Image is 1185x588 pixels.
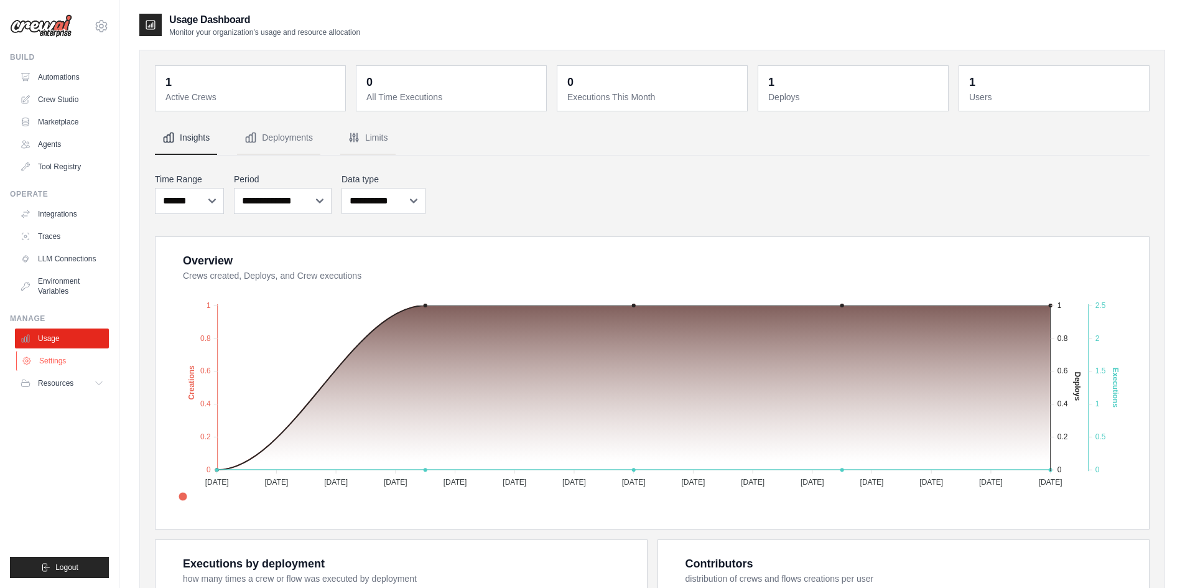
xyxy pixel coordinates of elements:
tspan: 1 [1057,301,1062,310]
a: Tool Registry [15,157,109,177]
a: Agents [15,134,109,154]
dt: Executions This Month [567,91,740,103]
div: 0 [567,73,574,91]
button: Logout [10,557,109,578]
button: Limits [340,121,396,155]
div: 1 [768,73,774,91]
tspan: 2 [1095,334,1100,343]
tspan: 0.2 [200,432,211,441]
dt: Active Crews [165,91,338,103]
div: Overview [183,252,233,269]
tspan: 0.8 [1057,334,1068,343]
tspan: [DATE] [384,478,407,487]
dt: how many times a crew or flow was executed by deployment [183,572,632,585]
dt: All Time Executions [366,91,539,103]
label: Data type [342,173,425,185]
text: Creations [187,365,196,400]
text: Deploys [1073,371,1082,401]
dt: Users [969,91,1141,103]
img: Logo [10,14,72,38]
tspan: [DATE] [205,478,229,487]
a: Traces [15,226,109,246]
div: Operate [10,189,109,199]
tspan: [DATE] [444,478,467,487]
button: Resources [15,373,109,393]
tspan: [DATE] [860,478,884,487]
label: Time Range [155,173,224,185]
a: Integrations [15,204,109,224]
a: Environment Variables [15,271,109,301]
dt: distribution of crews and flows creations per user [685,572,1135,585]
tspan: 0 [207,465,211,474]
tspan: 1 [1095,399,1100,408]
div: 1 [165,73,172,91]
tspan: [DATE] [264,478,288,487]
div: 0 [366,73,373,91]
span: Logout [55,562,78,572]
button: Insights [155,121,217,155]
a: Marketplace [15,112,109,132]
a: Automations [15,67,109,87]
label: Period [234,173,332,185]
h2: Usage Dashboard [169,12,360,27]
tspan: 0.8 [200,334,211,343]
tspan: [DATE] [503,478,526,487]
div: 1 [969,73,975,91]
tspan: 0.6 [200,366,211,375]
tspan: 0.4 [200,399,211,408]
a: Crew Studio [15,90,109,110]
tspan: 0.6 [1057,366,1068,375]
div: Contributors [685,555,753,572]
tspan: 0 [1057,465,1062,474]
tspan: 0 [1095,465,1100,474]
span: Resources [38,378,73,388]
nav: Tabs [155,121,1150,155]
tspan: 0.5 [1095,432,1106,441]
a: LLM Connections [15,249,109,269]
tspan: 1 [207,301,211,310]
tspan: [DATE] [801,478,824,487]
tspan: [DATE] [324,478,348,487]
tspan: [DATE] [681,478,705,487]
div: Manage [10,314,109,324]
tspan: 0.4 [1057,399,1068,408]
text: Executions [1111,368,1120,408]
div: Build [10,52,109,62]
tspan: [DATE] [741,478,764,487]
tspan: [DATE] [1039,478,1062,487]
tspan: [DATE] [562,478,586,487]
a: Settings [16,351,110,371]
tspan: 1.5 [1095,366,1106,375]
tspan: [DATE] [622,478,646,487]
dt: Crews created, Deploys, and Crew executions [183,269,1134,282]
p: Monitor your organization's usage and resource allocation [169,27,360,37]
div: Executions by deployment [183,555,325,572]
tspan: 2.5 [1095,301,1106,310]
tspan: [DATE] [979,478,1003,487]
button: Deployments [237,121,320,155]
tspan: [DATE] [919,478,943,487]
dt: Deploys [768,91,941,103]
tspan: 0.2 [1057,432,1068,441]
a: Usage [15,329,109,348]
